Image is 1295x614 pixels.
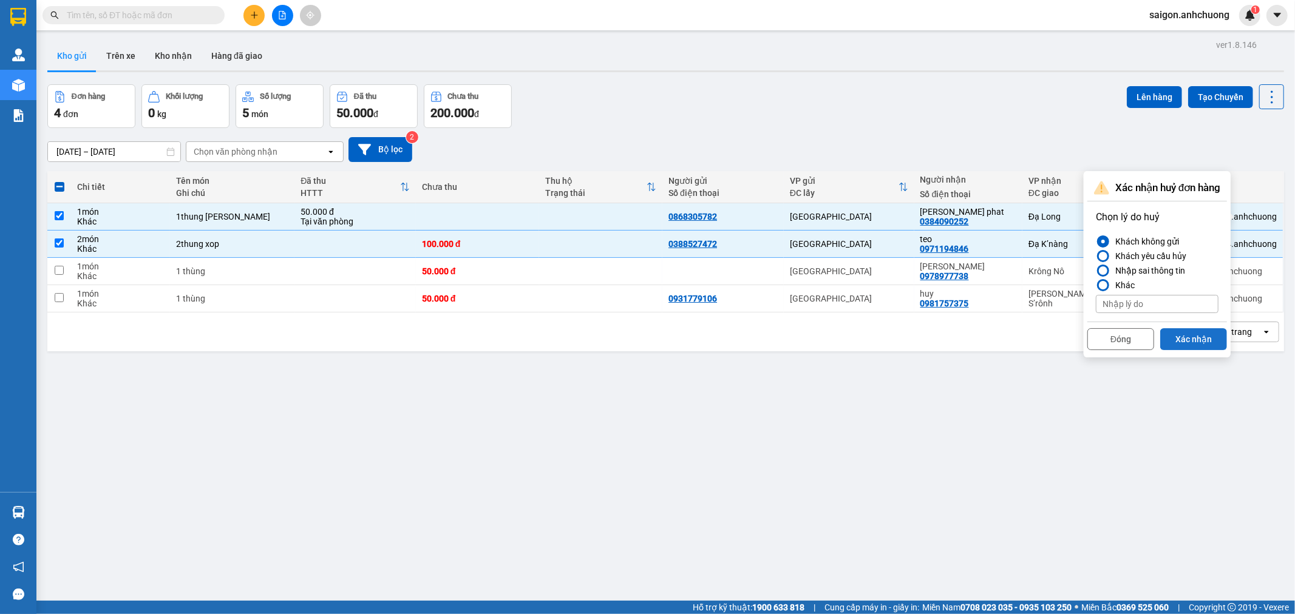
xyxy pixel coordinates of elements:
img: warehouse-icon [12,506,25,519]
div: ver 1.8.146 [1216,38,1257,52]
div: Khác [77,271,164,281]
div: 50.000 đ [301,207,410,217]
img: logo-vxr [10,8,26,26]
div: 100.000 đ [422,239,533,249]
button: Chưa thu200.000đ [424,84,512,128]
div: 1 món [77,207,164,217]
div: 0978977738 [920,271,969,281]
div: teo [920,234,1016,244]
button: aim [300,5,321,26]
input: Select a date range. [48,142,180,161]
span: notification [13,561,24,573]
span: Hỗ trợ kỹ thuật: [693,601,804,614]
div: Đã thu [354,92,376,101]
button: Bộ lọc [348,137,412,162]
button: plus [243,5,265,26]
div: 2 món [77,234,164,244]
div: 50.000 đ [422,266,533,276]
sup: 1 [1251,5,1260,14]
button: Đóng [1087,328,1154,350]
div: 0384090252 [920,217,969,226]
div: Khác [1110,278,1135,292]
div: 0971194846 [920,244,969,254]
th: Toggle SortBy [784,171,914,203]
div: 0868305782 [668,212,717,221]
span: question-circle [13,534,24,545]
span: saigon.anhchuong [1140,7,1239,22]
div: Khác [77,244,164,254]
div: 0981757375 [920,299,969,308]
div: Chi tiết [77,182,164,192]
div: Tên món [176,176,288,186]
span: đ [474,109,479,119]
div: 1 thùng [176,266,288,276]
strong: 0369 525 060 [1117,602,1169,612]
div: Tại văn phòng [301,217,410,226]
div: ĐC giao [1028,188,1098,198]
span: món [251,109,268,119]
div: [GEOGRAPHIC_DATA] [790,239,908,249]
div: ĐC lấy [790,188,899,198]
img: icon-new-feature [1245,10,1256,21]
span: kg [157,109,166,119]
div: Xác nhận huỷ đơn hàng [1087,175,1227,201]
button: Tạo Chuyến [1188,86,1253,108]
div: saigon.anhchuong [1191,266,1277,276]
span: ⚪️ [1075,605,1078,610]
div: Nhân viên [1191,182,1277,192]
div: Trạng thái [545,188,647,198]
div: minh ky [920,261,1016,271]
button: Xác nhận [1160,328,1227,350]
div: Khác [77,217,164,226]
div: 1 món [77,261,164,271]
div: Nhập sai thông tin [1110,263,1185,278]
img: solution-icon [12,109,25,122]
div: 0931779106 [668,294,717,303]
strong: 1900 633 818 [752,602,804,612]
span: 0 [148,106,155,120]
div: VP nhận [1028,176,1098,186]
div: Đã thu [301,176,400,186]
div: Chọn văn phòng nhận [194,146,277,158]
svg: open [326,147,336,157]
span: Miền Bắc [1081,601,1169,614]
span: Miền Nam [922,601,1072,614]
button: Đã thu50.000đ [330,84,418,128]
div: Số lượng [260,92,291,101]
div: Số điện thoại [920,189,1016,199]
button: Số lượng5món [236,84,324,128]
div: Khách không gửi [1110,234,1179,249]
strong: 0708 023 035 - 0935 103 250 [960,602,1072,612]
div: huebinh74.anhchuong [1191,212,1277,221]
button: caret-down [1266,5,1288,26]
input: Nhập lý do [1096,295,1219,313]
sup: 2 [406,131,418,143]
div: Ghi chú [176,188,288,198]
span: | [1178,601,1180,614]
span: 1 [1253,5,1257,14]
div: [GEOGRAPHIC_DATA] [790,212,908,221]
span: aim [306,11,314,19]
div: saigon.anhchuong [1191,294,1277,303]
button: Khối lượng0kg [141,84,229,128]
svg: open [1262,327,1271,337]
button: file-add [272,5,293,26]
th: Toggle SortBy [539,171,662,203]
button: Đơn hàng4đơn [47,84,135,128]
div: Đạ Long [1028,212,1107,221]
div: 1 món [77,289,164,299]
div: [GEOGRAPHIC_DATA] [790,266,908,276]
span: 50.000 [336,106,373,120]
span: search [50,11,59,19]
span: plus [250,11,259,19]
span: 200.000 [430,106,474,120]
div: 50.000 đ [422,294,533,303]
div: 1 thùng [176,294,288,303]
span: caret-down [1272,10,1283,21]
button: Kho gửi [47,41,97,70]
p: Chọn lý do huỷ [1096,210,1219,224]
th: Toggle SortBy [294,171,416,203]
span: đơn [63,109,78,119]
span: 5 [242,106,249,120]
div: siu ta phat [920,207,1016,217]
